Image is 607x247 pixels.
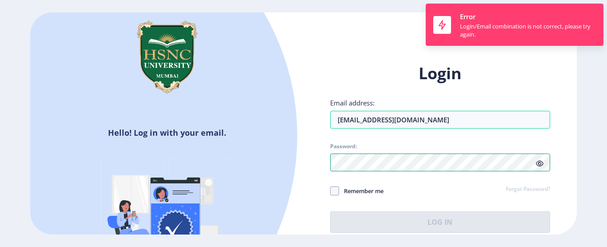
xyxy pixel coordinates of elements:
[330,98,375,107] label: Email address:
[330,211,550,233] button: Log In
[460,22,596,38] div: Login/Email combination is not correct, please try again.
[330,111,550,129] input: Email address
[339,186,383,196] span: Remember me
[460,12,475,21] span: Error
[123,12,212,101] img: hsnc.png
[330,143,357,150] label: Password:
[330,63,550,84] h1: Login
[506,186,550,194] a: Forgot Password?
